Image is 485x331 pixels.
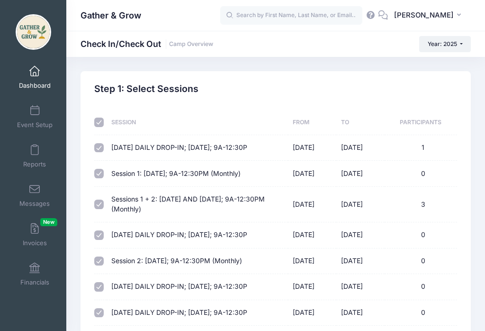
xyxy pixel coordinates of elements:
th: From [288,110,336,135]
td: 0 [385,161,457,186]
a: Camp Overview [169,41,213,48]
td: [DATE] [288,300,336,326]
td: [DATE] DAILY DROP-IN; [DATE]; 9A-12:30P [107,222,288,248]
img: Gather & Grow [16,14,51,50]
td: [DATE] [288,135,336,161]
td: 1 [385,135,457,161]
th: Participants [385,110,457,135]
button: [PERSON_NAME] [388,5,471,27]
td: Session 1: [DATE]; 9A-12:30PM (Monthly) [107,161,288,186]
span: Financials [20,278,49,286]
span: Reports [23,160,46,168]
td: 0 [385,274,457,300]
h2: Step 1: Select Sessions [94,83,198,94]
button: Year: 2025 [419,36,471,52]
td: 0 [385,300,457,326]
input: Search by First Name, Last Name, or Email... [220,6,362,25]
a: Reports [12,139,57,173]
td: [DATE] [336,187,385,222]
td: [DATE] [288,274,336,300]
a: Dashboard [12,61,57,94]
span: Messages [19,200,50,208]
td: 0 [385,222,457,248]
td: 0 [385,248,457,274]
span: New [40,218,57,226]
span: Invoices [23,239,47,247]
td: [DATE] [288,161,336,186]
td: [DATE] [336,222,385,248]
td: 3 [385,187,457,222]
td: [DATE] [336,248,385,274]
td: [DATE] [336,274,385,300]
a: Messages [12,179,57,212]
td: [DATE] [336,161,385,186]
td: [DATE] DAILY DROP-IN; [DATE]; 9A-12:30P [107,274,288,300]
td: [DATE] DAILY DROP-IN; [DATE]; 9A-12:30P [107,135,288,161]
a: Financials [12,257,57,291]
td: [DATE] [288,222,336,248]
td: [DATE] [336,135,385,161]
h1: Gather & Grow [81,5,141,27]
th: To [336,110,385,135]
span: Year: 2025 [428,40,457,47]
span: [PERSON_NAME] [394,10,454,20]
td: [DATE] DAILY DROP-IN; [DATE]; 9A-12:30P [107,300,288,326]
td: [DATE] [336,300,385,326]
a: InvoicesNew [12,218,57,251]
span: Event Setup [17,121,53,129]
h1: Check In/Check Out [81,39,213,49]
td: Sessions 1 + 2: [DATE] AND [DATE]; 9A-12:30PM (Monthly) [107,187,288,222]
span: Dashboard [19,82,51,90]
td: Session 2: [DATE]; 9A-12:30PM (Monthly) [107,248,288,274]
td: [DATE] [288,187,336,222]
td: [DATE] [288,248,336,274]
th: Session [107,110,288,135]
a: Event Setup [12,100,57,133]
